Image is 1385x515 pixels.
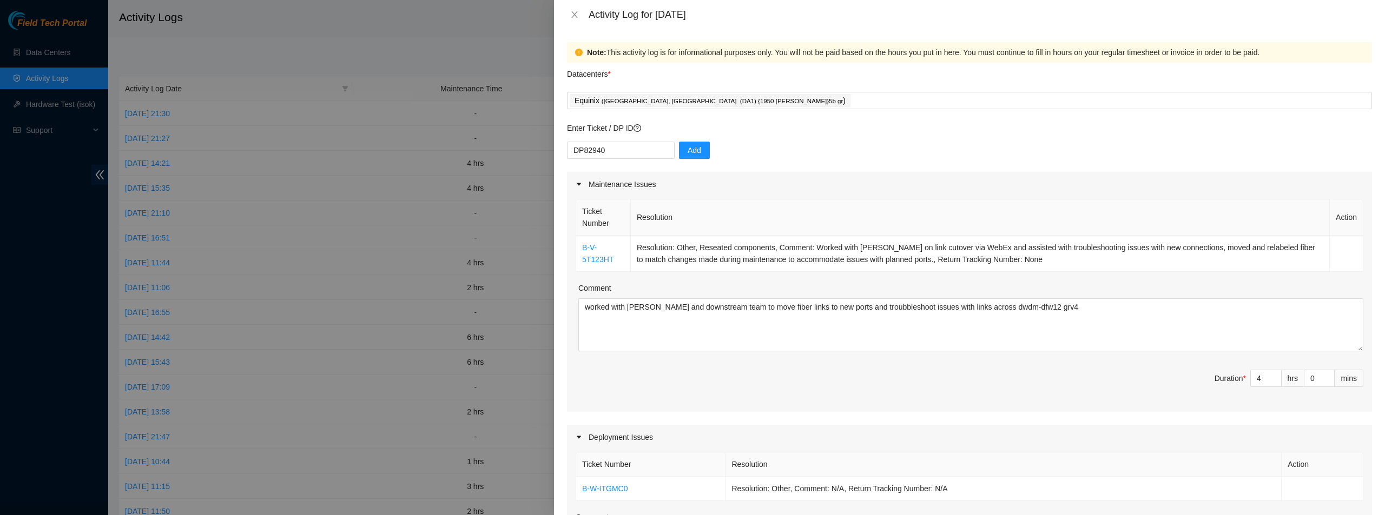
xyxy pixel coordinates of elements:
[576,434,582,440] span: caret-right
[578,298,1363,351] textarea: Comment
[567,425,1372,450] div: Deployment Issues
[1282,452,1363,477] th: Action
[634,124,641,132] span: question-circle
[589,9,1372,21] div: Activity Log for [DATE]
[587,46,1364,58] div: This activity log is for informational purposes only. You will not be paid based on the hours you...
[567,10,582,20] button: Close
[726,452,1282,477] th: Resolution
[570,10,579,19] span: close
[1215,372,1246,384] div: Duration
[567,122,1372,134] p: Enter Ticket / DP ID
[602,98,843,104] span: ( [GEOGRAPHIC_DATA], [GEOGRAPHIC_DATA] (DA1) {1950 [PERSON_NAME]}5b gr
[567,63,611,80] p: Datacenters
[1282,370,1304,387] div: hrs
[575,95,846,107] p: Equinix )
[575,49,583,56] span: exclamation-circle
[631,199,1330,236] th: Resolution
[578,282,611,294] label: Comment
[631,236,1330,272] td: Resolution: Other, Reseated components, Comment: Worked with [PERSON_NAME] on link cutover via We...
[582,243,614,264] a: B-V-5T123HT
[576,181,582,188] span: caret-right
[567,172,1372,197] div: Maintenance Issues
[679,142,710,159] button: Add
[688,144,701,156] span: Add
[582,484,628,493] a: B-W-ITGMC0
[1330,199,1363,236] th: Action
[576,199,631,236] th: Ticket Number
[1335,370,1363,387] div: mins
[576,452,726,477] th: Ticket Number
[726,477,1282,501] td: Resolution: Other, Comment: N/A, Return Tracking Number: N/A
[587,46,606,58] strong: Note:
